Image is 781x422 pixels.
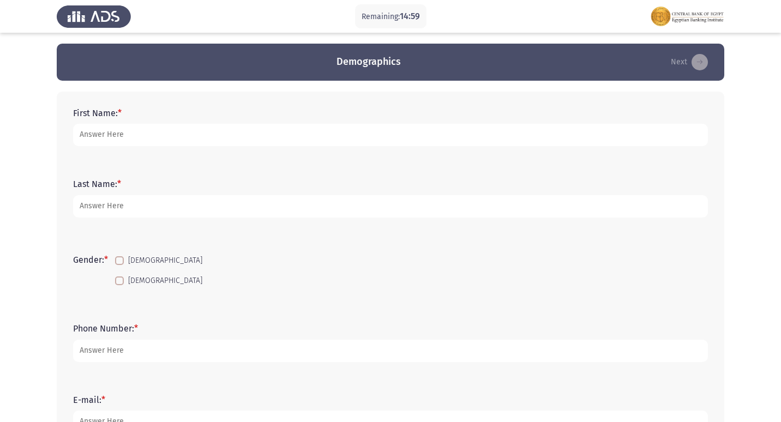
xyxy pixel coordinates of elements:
[73,395,105,405] label: E-mail:
[128,274,202,287] span: [DEMOGRAPHIC_DATA]
[73,340,708,362] input: add answer text
[73,255,108,265] label: Gender:
[73,179,121,189] label: Last Name:
[73,323,138,334] label: Phone Number:
[337,55,401,69] h3: Demographics
[650,1,724,32] img: Assessment logo of FOCUS Assessment 3 Modules EN
[73,124,708,146] input: add answer text
[400,11,420,21] span: 14:59
[362,10,420,23] p: Remaining:
[128,254,202,267] span: [DEMOGRAPHIC_DATA]
[73,195,708,218] input: add answer text
[57,1,131,32] img: Assess Talent Management logo
[668,53,711,71] button: load next page
[73,108,122,118] label: First Name:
